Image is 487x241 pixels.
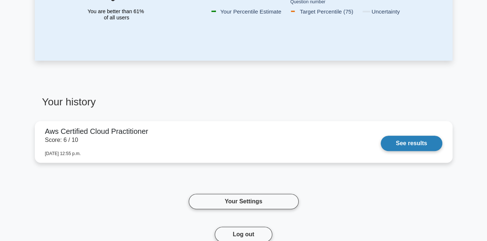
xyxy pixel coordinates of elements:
[39,96,239,114] h3: Your history
[88,8,144,14] tspan: You are better than 61%
[381,136,442,151] a: See results
[104,15,129,21] tspan: of all users
[189,194,299,209] a: Your Settings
